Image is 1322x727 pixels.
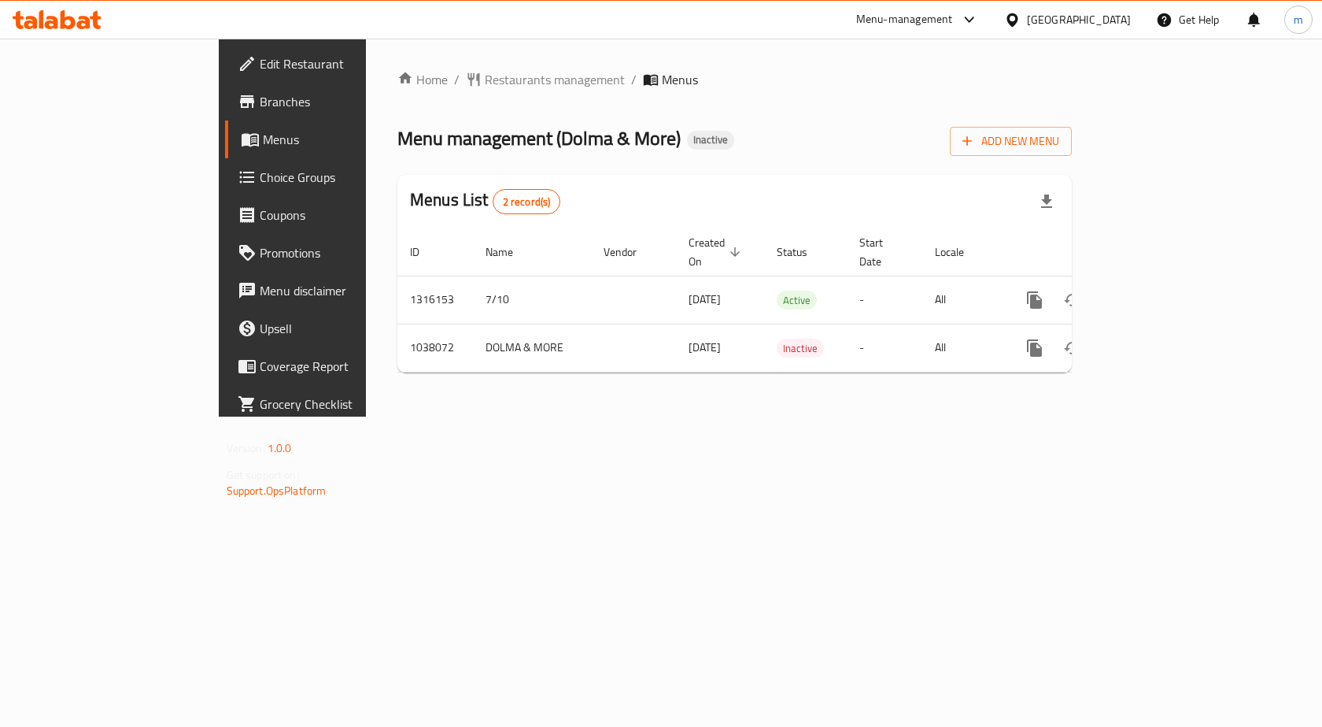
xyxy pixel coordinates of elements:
[493,189,561,214] div: Total records count
[922,324,1003,372] td: All
[922,276,1003,324] td: All
[260,357,427,376] span: Coverage Report
[225,310,440,347] a: Upsell
[260,395,427,414] span: Grocery Checklist
[777,339,824,358] div: Inactive
[225,385,440,423] a: Grocery Checklist
[689,337,721,358] span: [DATE]
[1054,329,1091,367] button: Change Status
[777,291,817,310] span: Active
[225,83,440,121] a: Branches
[631,70,637,89] li: /
[260,168,427,187] span: Choice Groups
[454,70,460,89] li: /
[777,339,824,358] span: Inactive
[227,438,265,458] span: Version:
[662,70,698,89] span: Menus
[397,70,1072,89] nav: breadcrumb
[486,243,534,261] span: Name
[689,289,721,310] span: [DATE]
[227,465,299,485] span: Get support on:
[473,276,591,324] td: 7/10
[225,45,440,83] a: Edit Restaurant
[856,10,953,29] div: Menu-management
[859,233,903,271] span: Start Date
[225,158,440,196] a: Choice Groups
[689,233,745,271] span: Created On
[935,243,984,261] span: Locale
[950,127,1072,156] button: Add New Menu
[227,480,327,501] a: Support.OpsPlatform
[225,272,440,310] a: Menu disclaimer
[260,92,427,111] span: Branches
[1016,281,1054,319] button: more
[1294,11,1303,28] span: m
[225,234,440,272] a: Promotions
[1028,183,1065,221] div: Export file
[225,121,440,158] a: Menus
[466,70,625,89] a: Restaurants management
[777,291,817,310] div: Active
[1003,228,1180,276] th: Actions
[962,132,1059,151] span: Add New Menu
[260,319,427,338] span: Upsell
[473,324,591,372] td: DOLMA & MORE
[260,54,427,73] span: Edit Restaurant
[397,121,681,156] span: Menu management ( Dolma & More )
[268,438,292,458] span: 1.0.0
[687,131,734,150] div: Inactive
[410,243,440,261] span: ID
[225,347,440,385] a: Coverage Report
[260,281,427,300] span: Menu disclaimer
[260,243,427,262] span: Promotions
[847,324,922,372] td: -
[493,195,560,210] span: 2 record(s)
[777,243,828,261] span: Status
[604,243,657,261] span: Vendor
[1016,329,1054,367] button: more
[263,130,427,149] span: Menus
[1054,281,1091,319] button: Change Status
[485,70,625,89] span: Restaurants management
[687,133,734,147] span: Inactive
[410,188,560,214] h2: Menus List
[1027,11,1131,28] div: [GEOGRAPHIC_DATA]
[260,206,427,224] span: Coupons
[397,228,1180,373] table: enhanced table
[225,196,440,234] a: Coupons
[847,276,922,324] td: -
